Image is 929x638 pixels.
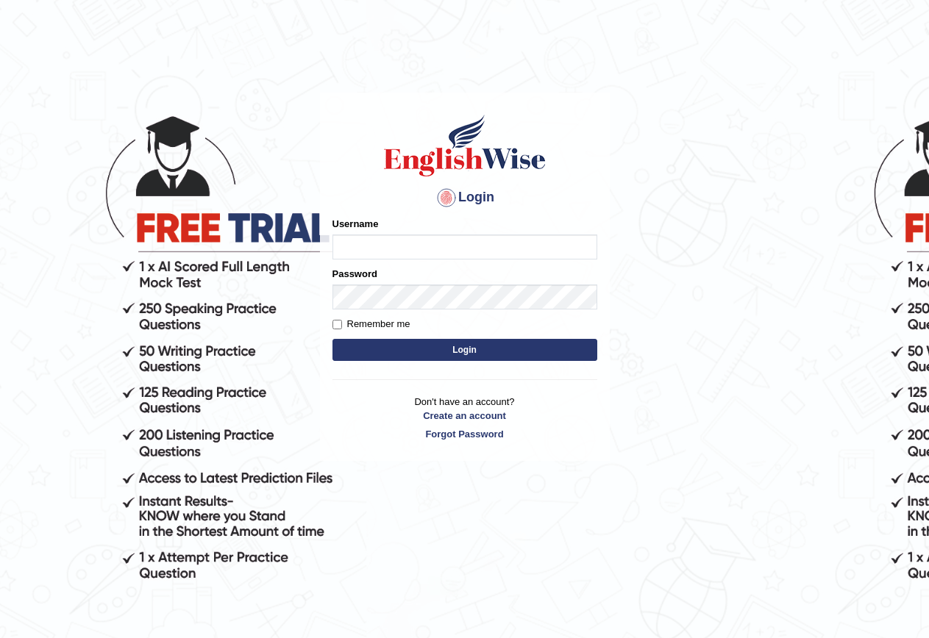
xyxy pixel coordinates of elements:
[332,320,342,329] input: Remember me
[332,217,379,231] label: Username
[332,317,410,331] label: Remember me
[332,395,597,440] p: Don't have an account?
[332,427,597,441] a: Forgot Password
[332,409,597,423] a: Create an account
[332,267,377,281] label: Password
[332,339,597,361] button: Login
[381,112,549,179] img: Logo of English Wise sign in for intelligent practice with AI
[332,186,597,209] h4: Login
